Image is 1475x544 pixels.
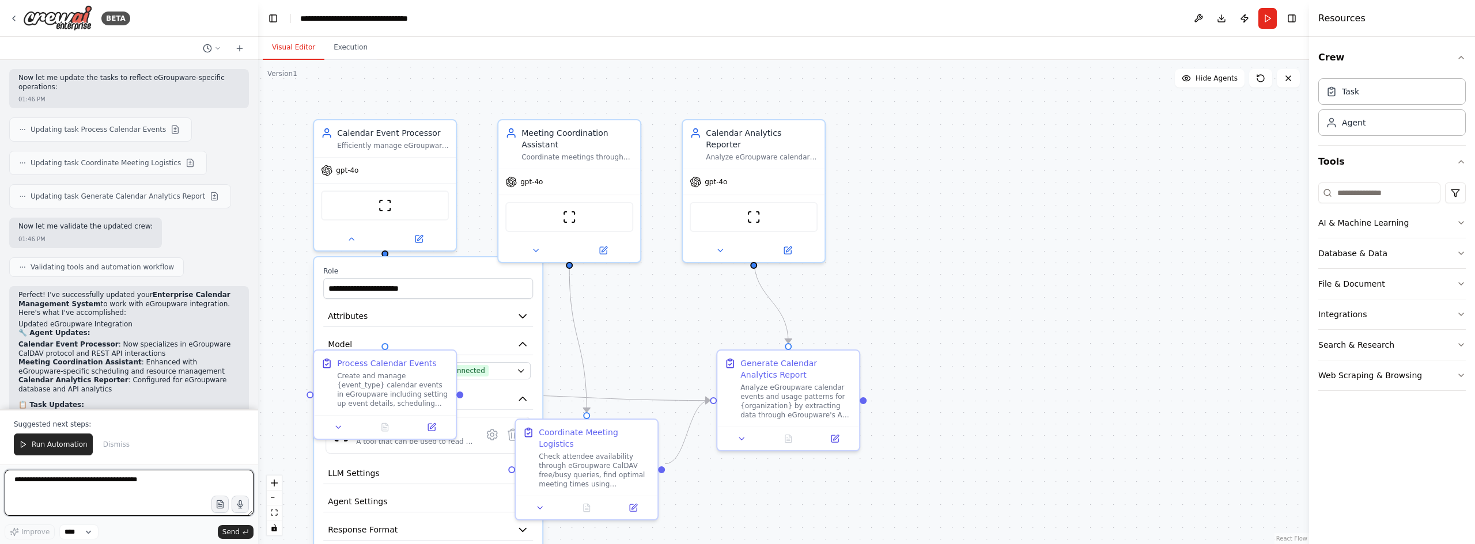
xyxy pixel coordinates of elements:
[337,127,449,139] div: Calendar Event Processor
[463,389,710,406] g: Edge from cd3487d1-7714-4595-87d5-a4b50bebe4fe to 0bc39875-1308-4464-92e5-fa04900557d5
[764,432,813,446] button: No output available
[323,491,533,512] button: Agent Settings
[267,490,282,505] button: zoom out
[665,395,710,470] g: Edge from ae65c8eb-20f7-45f7-872d-4e1127d444a9 to 0bc39875-1308-4464-92e5-fa04900557d5
[265,10,281,26] button: Hide left sidebar
[706,153,818,162] div: Analyze eGroupware calendar usage patterns, meeting efficiency, and scheduling trends for {organi...
[520,177,543,187] span: gpt-4o
[705,177,727,187] span: gpt-4o
[1175,69,1245,88] button: Hide Agents
[356,424,475,436] div: Read website content
[18,222,153,231] p: Now let me validate the updated crew:
[378,199,392,212] img: ScrapeWebsiteTool
[1318,370,1422,381] div: Web Scraping & Browsing
[356,437,475,446] div: A tool that can be used to read a website content.
[326,362,531,379] button: OpenAI - gpt-4o (gpt4o)Connected
[313,119,457,252] div: Calendar Event ProcessorEfficiently manage eGroupware calendar events by creating, updating, and ...
[323,267,533,276] label: Role
[18,291,230,308] strong: Enterprise Calendar Management System
[267,475,282,535] div: React Flow controls
[740,383,852,420] div: Analyze eGroupware calendar events and usage patterns for {organization} by extracting data throu...
[539,427,650,450] div: Coordinate Meeting Logistics
[18,235,46,244] div: 01:46 PM
[740,357,852,381] div: Generate Calendar Analytics Report
[539,452,650,489] div: Check attendee availability through eGroupware CalDAV free/busy queries, find optimal meeting tim...
[482,424,502,445] button: Configure tool
[18,401,84,409] strong: 📋 Task Updates:
[716,349,860,451] div: Generate Calendar Analytics ReportAnalyze eGroupware calendar events and usage patterns for {orga...
[31,125,166,134] span: Updating task Process Calendar Events
[1318,339,1394,351] div: Search & Research
[263,36,324,60] button: Visual Editor
[31,158,181,168] span: Updating task Coordinate Meeting Logistics
[18,291,240,318] p: Perfect! I've successfully updated your to work with eGroupware integration. Here's what I've acc...
[18,95,46,104] div: 01:46 PM
[32,440,88,449] span: Run Automation
[747,210,761,224] img: ScrapeWebsiteTool
[323,519,533,541] button: Response Format
[324,36,377,60] button: Execution
[333,427,349,443] img: ScrapeWebsiteTool
[748,257,794,343] g: Edge from 44700f77-5ac7-4495-883a-f883439600e4 to 0bc39875-1308-4464-92e5-fa04900557d5
[230,41,249,55] button: Start a new chat
[1318,299,1466,329] button: Integrations
[328,467,380,479] span: LLM Settings
[515,419,659,520] div: Coordinate Meeting LogisticsCheck attendee availability through eGroupware CalDAV free/busy queri...
[502,424,523,445] button: Delete tool
[328,524,398,535] span: Response Format
[323,306,533,327] button: Attributes
[1318,146,1466,178] button: Tools
[18,340,119,348] strong: Calendar Event Processor
[323,389,533,410] button: Tools
[755,244,820,257] button: Open in side panel
[14,420,244,429] p: Suggested next steps:
[18,340,240,358] li: : Now specializes in eGroupware CalDAV protocol and REST API interactions
[5,524,55,539] button: Improve
[198,41,226,55] button: Switch to previous chat
[1318,309,1367,320] div: Integrations
[1318,41,1466,74] button: Crew
[336,166,358,175] span: gpt-4o
[1318,330,1466,360] button: Search & Research
[328,496,387,507] span: Agent Settings
[1284,10,1300,26] button: Hide right sidebar
[337,371,449,408] div: Create and manage {event_type} calendar events in eGroupware including setting up event details, ...
[614,501,653,515] button: Open in side panel
[706,127,818,150] div: Calendar Analytics Reporter
[23,5,92,31] img: Logo
[267,69,297,78] div: Version 1
[211,496,229,513] button: Upload files
[570,244,636,257] button: Open in side panel
[300,13,430,24] nav: breadcrumb
[232,496,249,513] button: Click to speak your automation idea
[562,501,611,515] button: No output available
[1276,535,1307,542] a: React Flow attribution
[1318,248,1387,259] div: Database & Data
[267,475,282,490] button: zoom in
[497,119,641,263] div: Meeting Coordination AssistantCoordinate meetings through eGroupware by checking attendee availab...
[18,329,90,337] strong: 🔧 Agent Updates:
[1318,12,1366,25] h4: Resources
[1318,278,1385,290] div: File & Document
[313,349,457,440] div: Process Calendar EventsCreate and manage {event_type} calendar events in eGroupware including set...
[1318,238,1466,268] button: Database & Data
[18,320,240,329] h2: Updated eGroupware Integration
[218,525,254,539] button: Send
[222,527,240,537] span: Send
[267,505,282,520] button: fit view
[21,527,50,537] span: Improve
[328,338,352,350] span: Model
[31,263,174,272] span: Validating tools and automation workflow
[521,153,633,162] div: Coordinate meetings through eGroupware by checking attendee availability via CalDAV, managing inv...
[521,127,633,150] div: Meeting Coordination Assistant
[1318,208,1466,238] button: AI & Machine Learning
[562,210,576,224] img: ScrapeWebsiteTool
[1196,74,1238,83] span: Hide Agents
[361,420,410,434] button: No output available
[1318,269,1466,299] button: File & Document
[444,365,489,376] span: Connected
[323,463,533,484] button: LLM Settings
[14,433,93,455] button: Run Automation
[18,376,128,384] strong: Calendar Analytics Reporter
[815,432,855,446] button: Open in side panel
